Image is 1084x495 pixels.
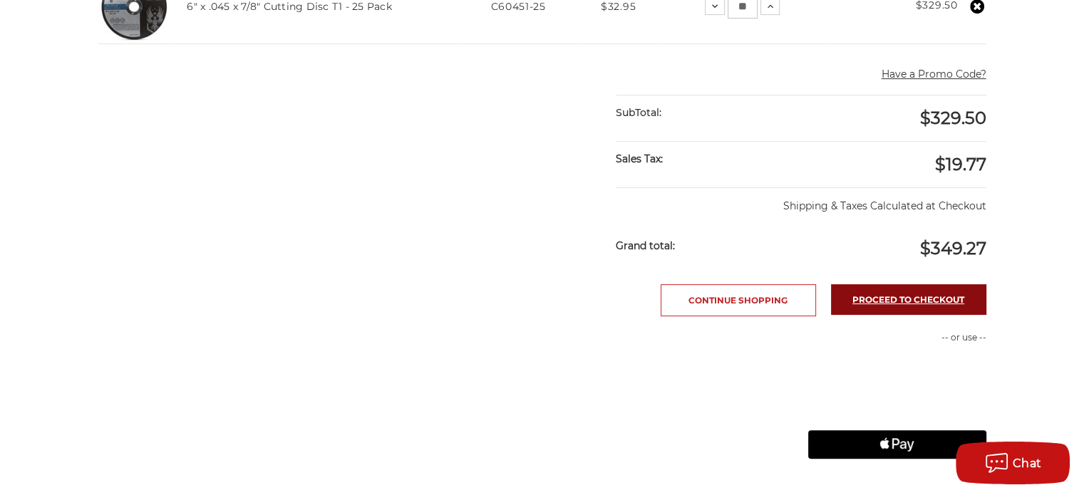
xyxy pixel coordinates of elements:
a: Continue Shopping [661,284,816,316]
iframe: PayPal-paypal [808,359,986,387]
button: Have a Promo Code? [882,67,986,82]
iframe: PayPal-paylater [808,395,986,423]
strong: Sales Tax: [616,152,663,165]
p: -- or use -- [808,331,986,344]
strong: Grand total: [616,239,675,252]
div: SubTotal: [616,95,801,130]
span: Chat [1013,457,1042,470]
span: $19.77 [935,154,986,174]
button: Chat [956,442,1070,484]
p: Shipping & Taxes Calculated at Checkout [616,187,986,214]
span: $349.27 [920,238,986,259]
span: $329.50 [920,108,986,128]
a: Proceed to checkout [831,284,986,315]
